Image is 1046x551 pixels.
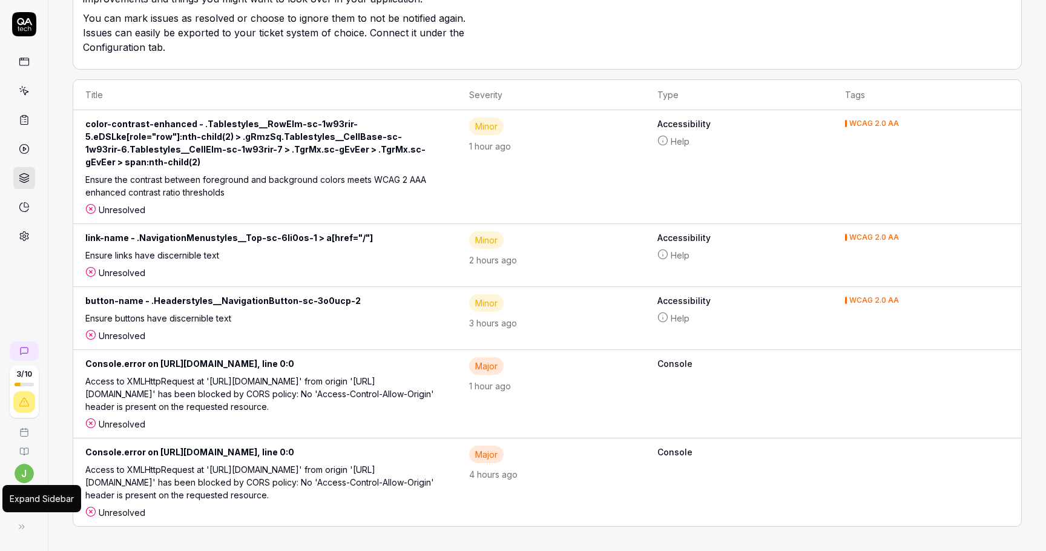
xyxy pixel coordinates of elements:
th: Title [73,80,457,110]
th: Type [645,80,834,110]
div: Expand Sidebar [10,492,74,505]
button: J [5,483,43,515]
div: Console.error on [URL][DOMAIN_NAME], line 0:0 [85,446,445,463]
div: WCAG 2.0 AA [849,297,899,304]
div: Unresolved [85,266,445,279]
p: You can mark issues as resolved or choose to ignore them to not be notified again. Issues can eas... [83,11,476,59]
div: Unresolved [85,329,445,342]
a: Help [657,312,821,325]
div: Minor [469,294,504,312]
div: Major [469,446,504,463]
b: Accessibility [657,117,821,130]
a: Help [657,249,821,262]
b: Accessibility [657,294,821,307]
div: Minor [469,231,504,249]
b: Accessibility [657,231,821,244]
a: Book a call with us [5,418,43,437]
button: j [15,464,34,483]
b: Console [657,357,821,370]
div: Unresolved [85,506,445,519]
div: link-name - .NavigationMenustyles__Top-sc-6li0os-1 > a[href="/"] [85,231,445,249]
a: New conversation [10,341,39,361]
div: Ensure links have discernible text [85,249,439,266]
b: Console [657,446,821,458]
div: color-contrast-enhanced - .Tablestyles__RowElm-sc-1w93rir-5.eDSLke[role="row"]:nth-child(2) > .gR... [85,117,445,173]
button: WCAG 2.0 AA [845,294,899,307]
div: WCAG 2.0 AA [849,120,899,127]
time: 3 hours ago [469,318,517,328]
div: WCAG 2.0 AA [849,234,899,241]
div: Console.error on [URL][DOMAIN_NAME], line 0:0 [85,357,445,375]
th: Tags [833,80,1021,110]
div: Unresolved [85,418,445,431]
th: Severity [457,80,645,110]
time: 1 hour ago [469,141,511,151]
a: Documentation [5,437,43,457]
button: WCAG 2.0 AA [845,231,899,244]
time: 2 hours ago [469,255,517,265]
div: Minor [469,117,504,135]
a: Help [657,135,821,148]
div: Major [469,357,504,375]
div: Access to XMLHttpRequest at '[URL][DOMAIN_NAME]' from origin '[URL][DOMAIN_NAME]' has been blocke... [85,463,439,506]
button: WCAG 2.0 AA [845,117,899,130]
div: Ensure the contrast between foreground and background colors meets WCAG 2 AAA enhanced contrast r... [85,173,439,203]
div: Access to XMLHttpRequest at '[URL][DOMAIN_NAME]' from origin '[URL][DOMAIN_NAME]' has been blocke... [85,375,439,418]
time: 4 hours ago [469,469,518,480]
div: Unresolved [85,203,445,216]
div: button-name - .Headerstyles__NavigationButton-sc-3o0ucp-2 [85,294,445,312]
div: Ensure buttons have discernible text [85,312,439,329]
span: 3 / 10 [16,371,32,378]
time: 1 hour ago [469,381,511,391]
